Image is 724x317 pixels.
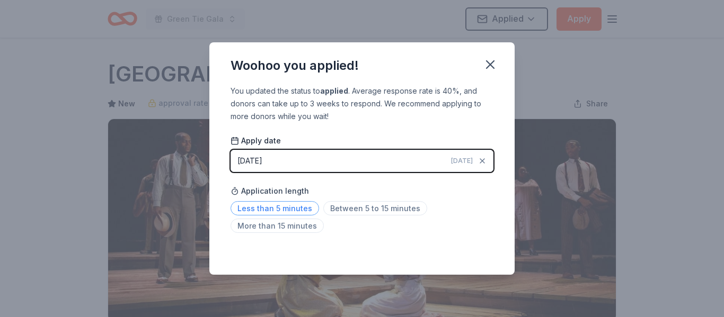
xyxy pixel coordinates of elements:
span: Between 5 to 15 minutes [323,201,427,215]
span: Less than 5 minutes [231,201,319,215]
span: [DATE] [451,157,473,165]
button: [DATE][DATE] [231,150,493,172]
div: [DATE] [237,155,262,167]
span: More than 15 minutes [231,219,324,233]
span: Application length [231,185,309,197]
b: applied [320,86,348,95]
div: You updated the status to . Average response rate is 40%, and donors can take up to 3 weeks to re... [231,85,493,123]
span: Apply date [231,135,281,146]
div: Woohoo you applied! [231,57,359,74]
